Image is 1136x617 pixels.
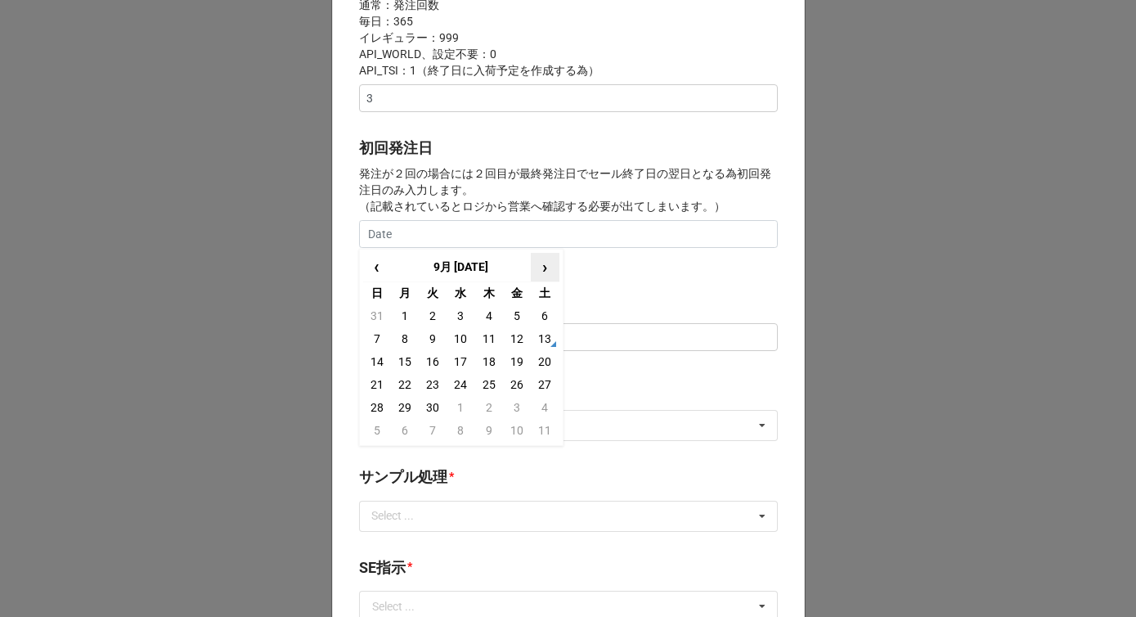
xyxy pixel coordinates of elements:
td: 5 [503,304,531,327]
th: 金 [503,281,531,304]
td: 6 [531,304,559,327]
td: 10 [503,419,531,442]
td: 8 [447,419,474,442]
td: 4 [531,396,559,419]
td: 2 [419,304,447,327]
td: 9 [419,327,447,350]
td: 18 [475,350,503,373]
div: Select ... [372,601,415,612]
td: 2 [475,396,503,419]
td: 7 [419,419,447,442]
th: 月 [391,281,419,304]
td: 23 [419,373,447,396]
td: 31 [363,304,391,327]
td: 29 [391,396,419,419]
td: 27 [531,373,559,396]
td: 13 [531,327,559,350]
th: 日 [363,281,391,304]
td: 8 [391,327,419,350]
td: 14 [363,350,391,373]
span: ‹ [364,254,390,281]
td: 9 [475,419,503,442]
td: 24 [447,373,474,396]
td: 25 [475,373,503,396]
input: Date [359,220,778,248]
td: 1 [391,304,419,327]
td: 26 [503,373,531,396]
td: 1 [447,396,474,419]
th: 火 [419,281,447,304]
td: 30 [419,396,447,419]
span: › [532,254,558,281]
td: 28 [363,396,391,419]
td: 7 [363,327,391,350]
td: 11 [475,327,503,350]
th: 土 [531,281,559,304]
th: 水 [447,281,474,304]
td: 4 [475,304,503,327]
td: 19 [503,350,531,373]
th: 9月 [DATE] [391,253,531,282]
td: 3 [447,304,474,327]
td: 6 [391,419,419,442]
label: SE指示 [359,556,406,579]
td: 10 [447,327,474,350]
td: 20 [531,350,559,373]
td: 11 [531,419,559,442]
td: 21 [363,373,391,396]
td: 5 [363,419,391,442]
td: 17 [447,350,474,373]
label: 初回発注日 [359,137,433,160]
td: 12 [503,327,531,350]
td: 3 [503,396,531,419]
div: Select ... [367,507,438,525]
p: 発注が２回の場合には２回目が最終発注日でセール終了日の翌日となる為初回発注日のみ入力します。 （記載されているとロジから営業へ確認する必要が出てしまいます。） [359,165,778,214]
td: 22 [391,373,419,396]
label: サンプル処理 [359,466,447,489]
td: 16 [419,350,447,373]
p: 期待値計算は必ず行ってください。 [359,301,778,318]
td: 15 [391,350,419,373]
th: 木 [475,281,503,304]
